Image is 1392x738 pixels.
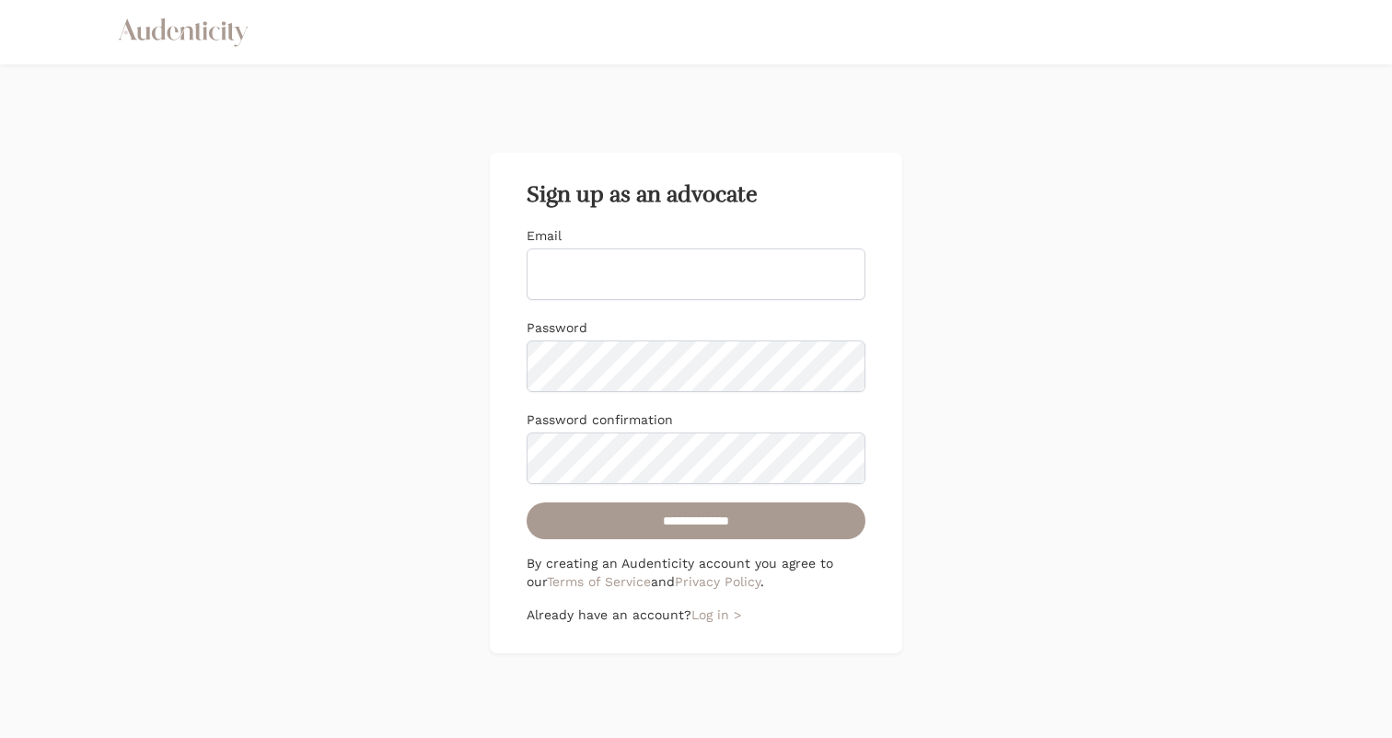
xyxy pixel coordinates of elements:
p: By creating an Audenticity account you agree to our and . [527,554,865,591]
h2: Sign up as an advocate [527,182,865,208]
label: Password confirmation [527,412,673,427]
p: Already have an account? [527,605,865,624]
label: Password [527,320,587,335]
a: Log in > [691,607,741,622]
a: Terms of Service [547,574,651,589]
a: Privacy Policy [675,574,760,589]
label: Email [527,228,562,243]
